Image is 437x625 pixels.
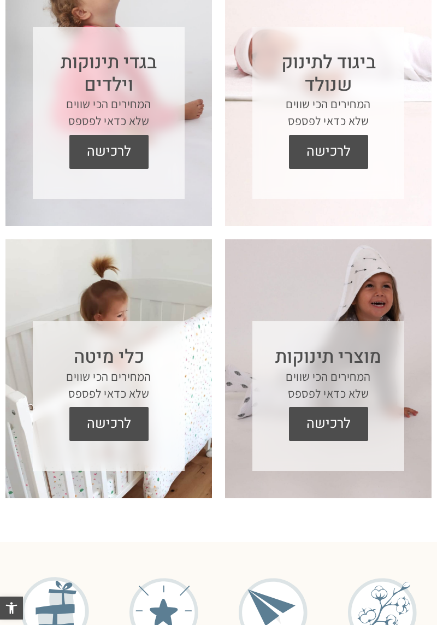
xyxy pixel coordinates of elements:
[78,135,140,169] span: לרכישה
[289,135,368,169] a: לרכישה
[69,135,149,169] a: לרכישה
[297,135,360,169] span: לרכישה
[78,407,140,441] span: לרכישה
[258,346,399,368] h3: מוצרי תינוקות
[297,407,360,441] span: לרכישה
[38,51,179,96] h3: בגדי תינוקות וילדים
[69,407,149,441] a: לרכישה
[258,51,399,96] h3: ביגוד לתינוק שנולד
[289,407,368,441] a: לרכישה
[258,96,399,129] p: המחירים הכי שווים שלא כדאי לפספס
[38,346,179,368] h3: כלי מיטה
[258,368,399,402] p: המחירים הכי שווים שלא כדאי לפספס
[38,96,179,129] p: המחירים הכי שווים שלא כדאי לפספס
[38,368,179,402] p: המחירים הכי שווים שלא כדאי לפספס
